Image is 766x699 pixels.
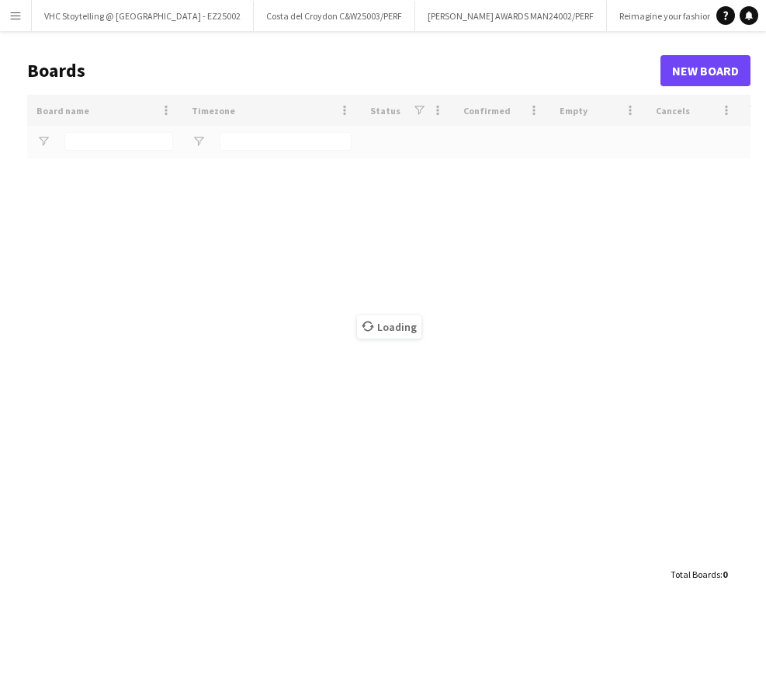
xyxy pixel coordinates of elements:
[671,569,720,580] span: Total Boards
[660,55,750,86] a: New Board
[27,59,660,82] h1: Boards
[415,1,607,31] button: [PERSON_NAME] AWARDS MAN24002/PERF
[723,569,727,580] span: 0
[671,559,727,589] div: :
[254,1,415,31] button: Costa del Croydon C&W25003/PERF
[32,1,254,31] button: VHC Stoytelling @ [GEOGRAPHIC_DATA] - EZ25002
[357,315,421,339] span: Loading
